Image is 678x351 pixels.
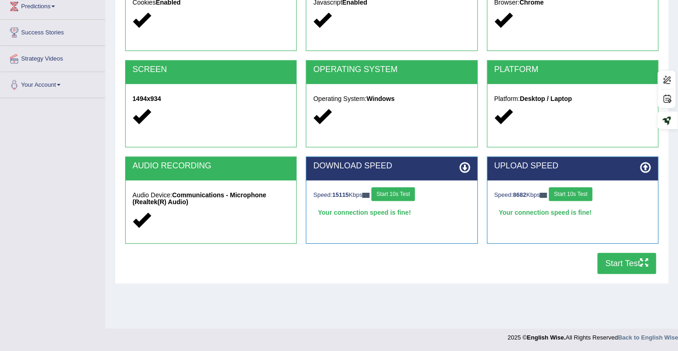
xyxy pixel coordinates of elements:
[132,162,289,171] h2: AUDIO RECORDING
[494,187,651,203] div: Speed: Kbps
[0,46,105,69] a: Strategy Videos
[507,329,678,342] div: 2025 © All Rights Reserved
[597,253,656,274] button: Start Test
[332,191,349,198] strong: 15115
[549,187,592,201] button: Start 10s Test
[618,334,678,341] a: Back to English Wise
[362,193,369,198] img: ajax-loader-fb-connection.gif
[494,162,651,171] h2: UPLOAD SPEED
[313,206,470,219] div: Your connection speed is fine!
[371,187,415,201] button: Start 10s Test
[494,95,651,102] h5: Platform:
[132,65,289,74] h2: SCREEN
[132,95,161,102] strong: 1494x934
[0,20,105,43] a: Success Stories
[527,334,565,341] strong: English Wise.
[313,95,470,102] h5: Operating System:
[313,65,470,74] h2: OPERATING SYSTEM
[313,162,470,171] h2: DOWNLOAD SPEED
[513,191,526,198] strong: 8682
[366,95,394,102] strong: Windows
[494,65,651,74] h2: PLATFORM
[520,95,572,102] strong: Desktop / Laptop
[132,192,289,206] h5: Audio Device:
[132,191,266,206] strong: Communications - Microphone (Realtek(R) Audio)
[0,72,105,95] a: Your Account
[313,187,470,203] div: Speed: Kbps
[540,193,547,198] img: ajax-loader-fb-connection.gif
[494,206,651,219] div: Your connection speed is fine!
